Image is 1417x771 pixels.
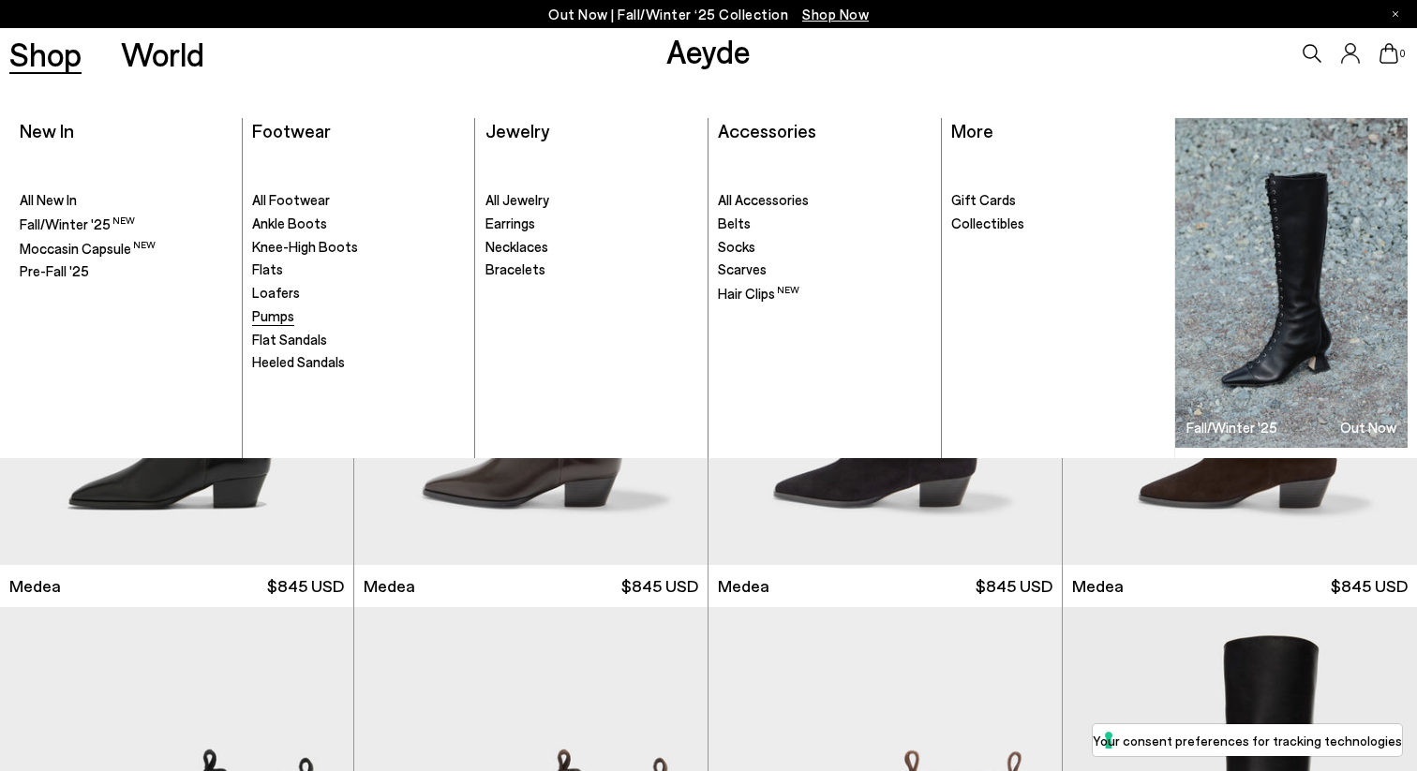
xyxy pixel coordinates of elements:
a: Medea $845 USD [708,565,1062,607]
span: Pre-Fall '25 [20,262,89,279]
a: Medea $845 USD [1063,565,1417,607]
span: $845 USD [1331,574,1408,598]
span: Gift Cards [951,191,1016,208]
span: Moccasin Capsule [20,240,156,257]
span: Flat Sandals [252,331,327,348]
span: Medea [9,574,61,598]
span: Medea [364,574,415,598]
span: All Accessories [718,191,809,208]
a: Footwear [252,119,331,141]
a: All New In [20,191,232,210]
a: Pumps [252,307,465,326]
a: Moccasin Capsule [20,239,232,259]
a: Fall/Winter '25 [20,215,232,234]
a: Necklaces [485,238,698,257]
a: All Footwear [252,191,465,210]
span: Medea [1072,574,1124,598]
span: Pumps [252,307,294,324]
a: Bracelets [485,260,698,279]
label: Your consent preferences for tracking technologies [1093,731,1402,750]
span: Ankle Boots [252,215,327,231]
span: Earrings [485,215,535,231]
p: Out Now | Fall/Winter ‘25 Collection [548,3,869,26]
span: Heeled Sandals [252,353,345,370]
a: Knee-High Boots [252,238,465,257]
a: World [121,37,204,70]
a: Flat Sandals [252,331,465,349]
span: Collectibles [951,215,1024,231]
a: Medea $845 USD [354,565,708,607]
a: Loafers [252,284,465,303]
span: Fall/Winter '25 [20,215,135,232]
a: Pre-Fall '25 [20,262,232,281]
span: Medea [718,574,769,598]
span: Loafers [252,284,300,301]
span: Scarves [718,260,767,277]
a: New In [20,119,74,141]
span: Socks [718,238,755,255]
span: $845 USD [621,574,698,598]
a: Shop [9,37,82,70]
a: All Accessories [718,191,931,210]
a: Earrings [485,215,698,233]
a: Scarves [718,260,931,279]
a: Gift Cards [951,191,1165,210]
a: Belts [718,215,931,233]
span: $845 USD [976,574,1052,598]
a: Jewelry [485,119,549,141]
a: Collectibles [951,215,1165,233]
h3: Out Now [1340,421,1396,435]
a: Heeled Sandals [252,353,465,372]
a: Aeyde [666,31,751,70]
a: 0 [1380,43,1398,64]
span: Knee-High Boots [252,238,358,255]
span: Navigate to /collections/new-in [802,6,869,22]
a: Fall/Winter '25 Out Now [1175,118,1408,448]
span: 0 [1398,49,1408,59]
img: Group_1295_900x.jpg [1175,118,1408,448]
span: All Footwear [252,191,330,208]
a: More [951,119,993,141]
a: Accessories [718,119,816,141]
a: Socks [718,238,931,257]
button: Your consent preferences for tracking technologies [1093,724,1402,756]
a: Flats [252,260,465,279]
span: All New In [20,191,77,208]
a: Hair Clips [718,284,931,304]
span: Bracelets [485,260,545,277]
a: All Jewelry [485,191,698,210]
span: Belts [718,215,751,231]
span: $845 USD [267,574,344,598]
span: Necklaces [485,238,548,255]
span: All Jewelry [485,191,549,208]
a: Ankle Boots [252,215,465,233]
span: Flats [252,260,283,277]
h3: Fall/Winter '25 [1186,421,1277,435]
span: Hair Clips [718,285,799,302]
